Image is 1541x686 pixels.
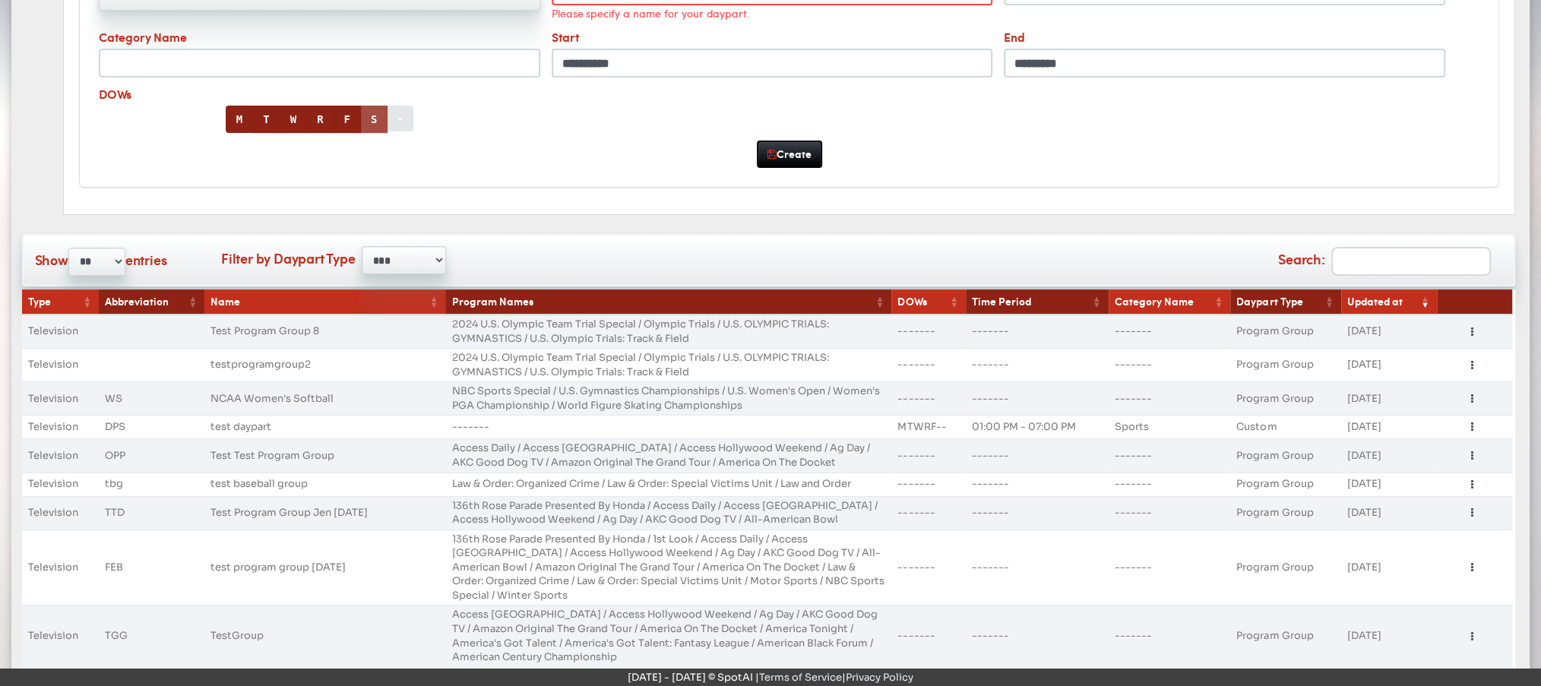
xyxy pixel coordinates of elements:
th: Type: activate to sort column ascending [22,289,100,315]
select: Showentries [68,248,125,276]
td: ------- [966,605,1108,666]
label: End [998,28,1451,49]
td: ------- [891,438,966,472]
td: ------- [1109,315,1231,348]
td: Television [22,530,100,605]
th: Time Period: activate to sort column ascending [966,289,1108,315]
td: ------- [966,473,1108,496]
td: NBC Sports Special / U.S. Gymnastics Championships / U.S. Women's Open / Women's PGA Championship... [445,381,891,415]
div: Please specify a name for your daypart. [552,5,993,21]
td: 136th Rose Parade Presented By Honda / 1st Look / Access Daily / Access [GEOGRAPHIC_DATA] / Acces... [445,530,891,605]
td: ------- [891,381,966,415]
td: Access [GEOGRAPHIC_DATA] / Access Hollywood Weekend / Ag Day / AKC Good Dog TV / Amazon Original ... [445,605,891,666]
td: [DATE] [1341,473,1437,496]
td: [DATE] [1341,496,1437,530]
td: Test Test Program Group [204,438,445,472]
td: [DATE] [1341,381,1437,415]
td: ------- [891,348,966,381]
td: TestGroup [204,605,445,666]
th: Program Names: activate to sort column ascending [445,289,891,315]
td: ------- [966,315,1108,348]
td: ------- [891,605,966,666]
td: Test Program Group Jen [DATE] [204,496,445,530]
td: 2024 U.S. Olympic Team Trial Special / Olympic Trials / U.S. OLYMPIC TRIALS: GYMNASTICS / U.S. Ol... [445,315,891,348]
label: Search: [1278,247,1491,276]
td: ------- [1109,381,1231,415]
td: Television [22,438,100,472]
td: DPS [99,415,204,438]
td: NCAA Women's Softball [204,381,445,415]
td: Television [22,348,100,381]
label: Show entries [35,248,167,276]
td: Television [22,496,100,530]
td: ------- [1109,473,1231,496]
label: Category Name [93,28,546,49]
button: S [360,106,388,133]
td: [DATE] [1341,530,1437,605]
td: ------- [966,530,1108,605]
th: Daypart Type: activate to sort column ascending [1230,289,1341,315]
td: Test Program Group 8 [204,315,445,348]
td: 136th Rose Parade Presented By Honda / Access Daily / Access [GEOGRAPHIC_DATA] / Access Hollywood... [445,496,891,530]
td: Program Group [1230,381,1341,415]
td: Custom [1230,415,1341,438]
td: ------- [966,381,1108,415]
td: MTWRF-- [891,415,966,438]
td: Program Group [1230,530,1341,605]
button: - [387,106,413,131]
td: ------- [891,473,966,496]
th: Name: activate to sort column ascending [204,289,445,315]
td: ------- [1109,348,1231,381]
td: Television [22,381,100,415]
td: TTD [99,496,204,530]
td: [DATE] [1341,315,1437,348]
td: TGG [99,605,204,666]
td: ------- [1109,605,1231,666]
th: Abbreviation: activate to sort column ascending [99,289,204,315]
td: ------- [891,530,966,605]
button: W [280,106,307,133]
td: WS [99,381,204,415]
input: Search: [1331,247,1491,276]
td: Program Group [1230,605,1341,666]
td: test program group [DATE] [204,530,445,605]
td: ------- [445,415,891,438]
button: M [226,106,253,133]
th: Category Name: activate to sort column ascending [1109,289,1231,315]
td: ------- [966,348,1108,381]
label: Filter by Daypart Type [221,248,356,268]
td: tbg [99,473,204,496]
td: test baseball group [204,473,445,496]
td: ------- [966,496,1108,530]
td: [DATE] [1341,605,1437,666]
td: Law & Order: Organized Crime / Law & Order: Special Victims Unit / Law and Order [445,473,891,496]
td: Television [22,315,100,348]
td: Program Group [1230,473,1341,496]
td: OPP [99,438,204,472]
td: Sports [1109,415,1231,438]
td: [DATE] [1341,438,1437,472]
td: Program Group [1230,496,1341,530]
td: 2024 U.S. Olympic Team Trial Special / Olympic Trials / U.S. OLYMPIC TRIALS: GYMNASTICS / U.S. Ol... [445,348,891,381]
a: Terms of Service [759,671,842,684]
td: Television [22,415,100,438]
a: Privacy Policy [846,671,913,684]
td: Access Daily / Access [GEOGRAPHIC_DATA] / Access Hollywood Weekend / Ag Day / AKC Good Dog TV / A... [445,438,891,472]
td: [DATE] [1341,415,1437,438]
td: ------- [1109,438,1231,472]
td: Program Group [1230,438,1341,472]
label: DOWs [93,85,546,106]
td: Television [22,605,100,666]
button: F [334,106,361,133]
td: Program Group [1230,348,1341,381]
td: test daypart [204,415,445,438]
td: ------- [891,496,966,530]
td: ------- [1109,530,1231,605]
th: DOWs: activate to sort column ascending [891,289,966,315]
td: FEB [99,530,204,605]
th: &nbsp; [1437,289,1512,315]
th: Updated at: activate to sort column ascending [1341,289,1437,315]
label: Start [546,28,998,49]
td: 01:00 PM - 07:00 PM [966,415,1108,438]
button: T [252,106,280,133]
